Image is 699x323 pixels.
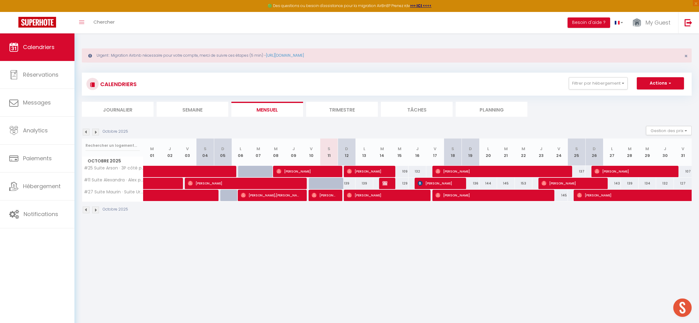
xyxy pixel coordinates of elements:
[674,178,692,189] div: 127
[328,146,330,152] abbr: S
[363,146,365,152] abbr: L
[656,178,674,189] div: 132
[82,157,143,165] span: Octobre 2025
[621,139,639,166] th: 28
[347,189,424,201] span: [PERSON_NAME]
[603,178,621,189] div: 143
[355,178,373,189] div: 139
[435,189,548,201] span: [PERSON_NAME]
[540,146,542,152] abbr: J
[621,178,639,189] div: 139
[196,139,214,166] th: 04
[310,146,313,152] abbr: V
[274,146,278,152] abbr: M
[306,102,378,117] li: Trimestre
[603,139,621,166] th: 27
[161,139,179,166] th: 02
[418,177,459,189] span: [PERSON_NAME]
[380,146,384,152] abbr: M
[179,139,196,166] th: 03
[628,12,678,33] a: ... My Guest
[664,146,666,152] abbr: J
[302,139,320,166] th: 10
[338,139,355,166] th: 12
[550,190,568,201] div: 145
[231,102,303,117] li: Mensuel
[632,17,641,28] img: ...
[256,146,260,152] abbr: M
[568,139,586,166] th: 25
[541,177,601,189] span: [PERSON_NAME]
[557,146,560,152] abbr: V
[416,146,419,152] abbr: J
[674,166,692,177] div: 107
[82,48,692,63] div: Urgent : Migration Airbnb nécessaire pour votre compte, merci de suivre ces étapes (5 min) -
[462,139,479,166] th: 19
[515,139,533,166] th: 22
[320,139,338,166] th: 11
[645,146,649,152] abbr: M
[595,165,671,177] span: [PERSON_NAME]
[347,165,388,177] span: [PERSON_NAME]
[391,139,409,166] th: 15
[515,178,533,189] div: 153
[639,178,656,189] div: 134
[577,189,676,201] span: [PERSON_NAME]
[83,166,144,170] span: #25 Suite Arson · 3P côté port 5min du [GEOGRAPHIC_DATA]/ Balcon, Clim&WIFI
[204,146,207,152] abbr: S
[426,139,444,166] th: 17
[391,178,409,189] div: 129
[23,71,59,78] span: Réservations
[685,19,692,26] img: logout
[338,178,355,189] div: 139
[532,139,550,166] th: 23
[18,17,56,28] img: Super Booking
[345,146,348,152] abbr: D
[593,146,596,152] abbr: D
[656,139,674,166] th: 30
[410,3,431,8] a: >>> ICI <<<<
[637,77,684,89] button: Actions
[241,189,300,201] span: [PERSON_NAME],[PERSON_NAME]
[569,77,628,89] button: Filtrer par hébergement
[479,178,497,189] div: 144
[469,146,472,152] abbr: D
[232,139,249,166] th: 06
[99,77,137,91] h3: CALENDRIERS
[292,146,295,152] abbr: J
[169,146,171,152] abbr: J
[150,146,154,152] abbr: M
[435,165,566,177] span: [PERSON_NAME]
[479,139,497,166] th: 20
[103,129,128,135] p: Octobre 2025
[398,146,401,152] abbr: M
[434,146,436,152] abbr: V
[267,139,285,166] th: 08
[611,146,613,152] abbr: L
[312,189,335,201] span: [PERSON_NAME]
[355,139,373,166] th: 13
[188,177,300,189] span: [PERSON_NAME]
[646,126,692,135] button: Gestion des prix
[639,139,656,166] th: 29
[451,146,454,152] abbr: S
[645,19,671,26] span: My Guest
[487,146,489,152] abbr: L
[103,207,128,212] p: Octobre 2025
[276,165,336,177] span: [PERSON_NAME]
[391,166,409,177] div: 109
[373,139,391,166] th: 14
[93,19,115,25] span: Chercher
[85,140,140,151] input: Rechercher un logement...
[497,139,515,166] th: 21
[462,178,479,189] div: 136
[186,146,189,152] abbr: V
[682,146,684,152] abbr: V
[674,139,692,166] th: 31
[89,12,119,33] a: Chercher
[568,17,610,28] button: Besoin d'aide ?
[408,166,426,177] div: 132
[23,43,55,51] span: Calendriers
[83,190,144,194] span: #27 Suite Maurin · Suite Urbaine Clim 2chbres 10mins Mer & [GEOGRAPHIC_DATA]
[673,298,692,317] div: Ouvrir le chat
